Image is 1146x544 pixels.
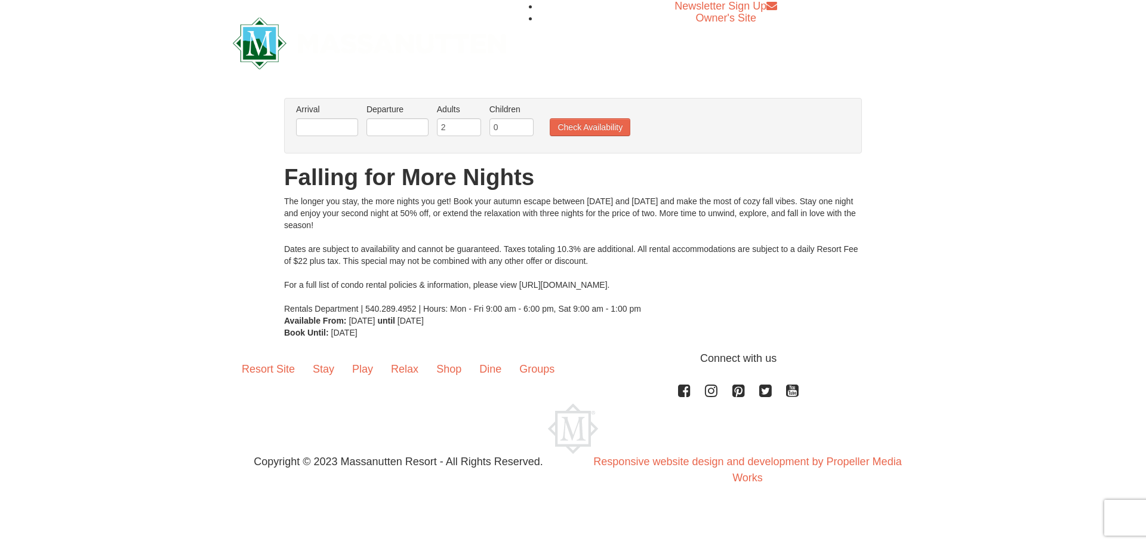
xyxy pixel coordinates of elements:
a: Resort Site [233,351,304,388]
p: Copyright © 2023 Massanutten Resort - All Rights Reserved. [224,454,573,470]
a: Relax [382,351,427,388]
a: Dine [470,351,510,388]
span: [DATE] [349,316,375,325]
a: Shop [427,351,470,388]
div: The longer you stay, the more nights you get! Book your autumn escape between [DATE] and [DATE] a... [284,195,862,315]
a: Stay [304,351,343,388]
label: Children [489,103,534,115]
span: [DATE] [398,316,424,325]
a: Owner's Site [696,12,756,24]
span: [DATE] [331,328,358,337]
h1: Falling for More Nights [284,165,862,189]
strong: Available From: [284,316,347,325]
strong: Book Until: [284,328,329,337]
label: Departure [366,103,429,115]
a: Groups [510,351,563,388]
label: Arrival [296,103,358,115]
img: Massanutten Resort Logo [233,17,506,69]
a: Massanutten Resort [233,27,506,56]
a: Play [343,351,382,388]
p: Connect with us [233,351,913,367]
button: Check Availability [550,118,630,136]
a: Responsive website design and development by Propeller Media Works [593,456,901,484]
strong: until [377,316,395,325]
img: Massanutten Resort Logo [548,404,598,454]
label: Adults [437,103,481,115]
